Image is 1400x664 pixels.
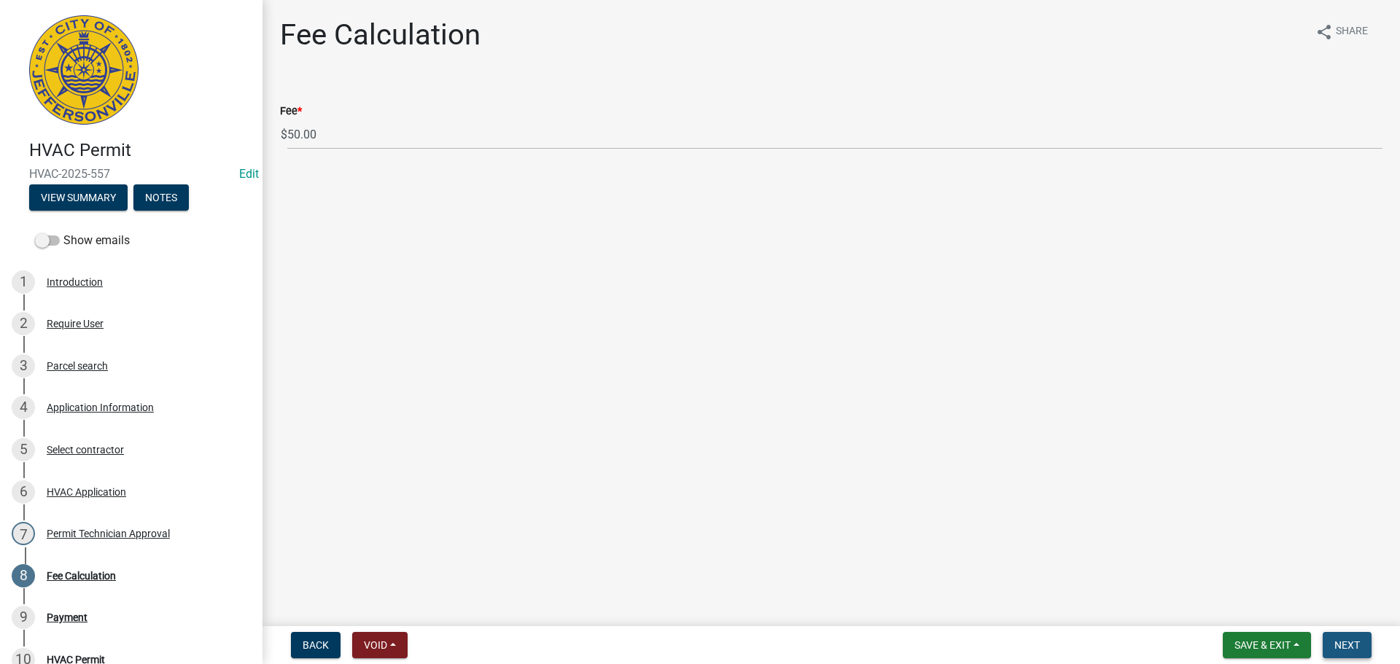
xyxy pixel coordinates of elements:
[1304,17,1380,46] button: shareShare
[133,192,189,204] wm-modal-confirm: Notes
[12,438,35,461] div: 5
[47,277,103,287] div: Introduction
[47,487,126,497] div: HVAC Application
[35,232,130,249] label: Show emails
[12,270,35,294] div: 1
[1315,23,1333,41] i: share
[364,639,387,651] span: Void
[239,167,259,181] wm-modal-confirm: Edit Application Number
[239,167,259,181] a: Edit
[352,632,408,658] button: Void
[12,396,35,419] div: 4
[29,184,128,211] button: View Summary
[47,612,87,622] div: Payment
[291,632,341,658] button: Back
[29,192,128,204] wm-modal-confirm: Summary
[47,528,170,539] div: Permit Technician Approval
[280,106,302,117] label: Fee
[280,120,288,149] span: $
[1223,632,1311,658] button: Save & Exit
[12,480,35,504] div: 6
[12,522,35,545] div: 7
[47,445,124,455] div: Select contractor
[133,184,189,211] button: Notes
[280,17,481,52] h1: Fee Calculation
[29,167,233,181] span: HVAC-2025-557
[1234,639,1291,651] span: Save & Exit
[47,571,116,581] div: Fee Calculation
[12,606,35,629] div: 9
[303,639,329,651] span: Back
[29,15,139,125] img: City of Jeffersonville, Indiana
[1336,23,1368,41] span: Share
[47,402,154,413] div: Application Information
[12,312,35,335] div: 2
[29,140,251,161] h4: HVAC Permit
[1323,632,1372,658] button: Next
[1334,639,1360,651] span: Next
[12,354,35,378] div: 3
[12,564,35,587] div: 8
[47,319,104,329] div: Require User
[47,361,108,371] div: Parcel search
